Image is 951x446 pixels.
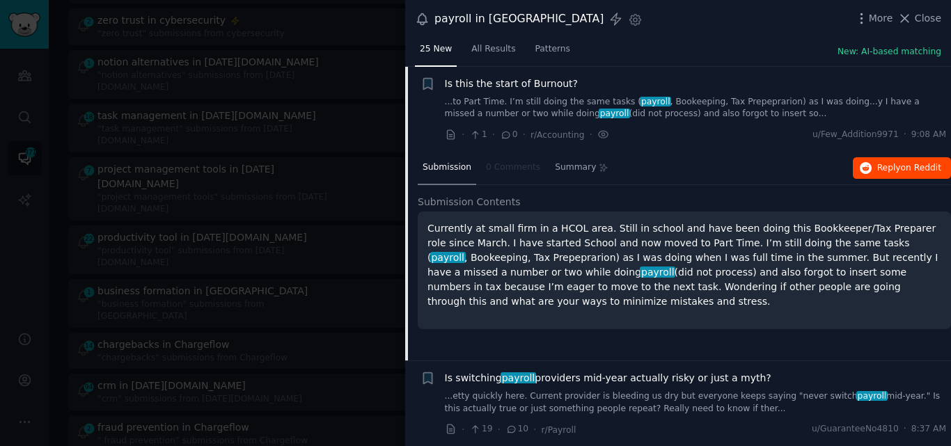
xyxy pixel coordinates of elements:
span: Submission Contents [418,195,521,209]
button: More [854,11,893,26]
a: Patterns [530,38,575,67]
button: Close [897,11,941,26]
span: 8:37 AM [911,423,946,436]
span: Patterns [535,43,570,56]
span: r/Accounting [530,130,585,140]
a: 25 New [415,38,457,67]
span: payroll [430,252,466,263]
a: Is switchingpayrollproviders mid-year actually risky or just a myth? [445,371,771,385]
a: ...to Part Time. I’m still doing the same tasks (payroll, Bookeeping, Tax Prepeprarion) as I was ... [445,96,947,120]
span: payroll [599,109,630,118]
span: payroll [640,97,671,106]
span: Is switching providers mid-year actually risky or just a myth? [445,371,771,385]
button: New: AI-based matching [838,46,941,58]
span: · [904,129,906,141]
a: ...etty quickly here. Current provider is bleeding us dry but everyone keeps saying "never switch... [445,390,947,415]
span: Close [915,11,941,26]
span: Submission [423,161,471,174]
span: · [533,422,536,437]
span: 19 [469,423,492,436]
p: Currently at small firm in a HCOL area. Still in school and have been doing this Bookkeeper/Tax P... [427,221,941,309]
span: Reply [877,162,941,175]
span: r/Payroll [542,425,576,435]
div: payroll in [GEOGRAPHIC_DATA] [434,10,604,28]
a: Is this the start of Burnout? [445,77,579,91]
span: · [492,127,495,142]
span: · [498,422,501,437]
span: on Reddit [901,163,941,173]
span: · [904,423,906,436]
span: · [462,422,464,437]
span: All Results [471,43,515,56]
span: u/Few_Addition9971 [812,129,899,141]
span: payroll [501,372,536,383]
a: All Results [466,38,520,67]
span: More [869,11,893,26]
span: u/GuaranteeNo4810 [812,423,899,436]
span: payroll [640,266,675,278]
span: 10 [505,423,528,436]
span: 1 [469,129,487,141]
span: · [523,127,526,142]
span: 25 New [420,43,452,56]
button: Replyon Reddit [853,157,951,180]
span: · [462,127,464,142]
span: · [590,127,592,142]
span: payroll [856,391,888,401]
span: 9:08 AM [911,129,946,141]
span: Summary [555,161,596,174]
span: 0 [500,129,517,141]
